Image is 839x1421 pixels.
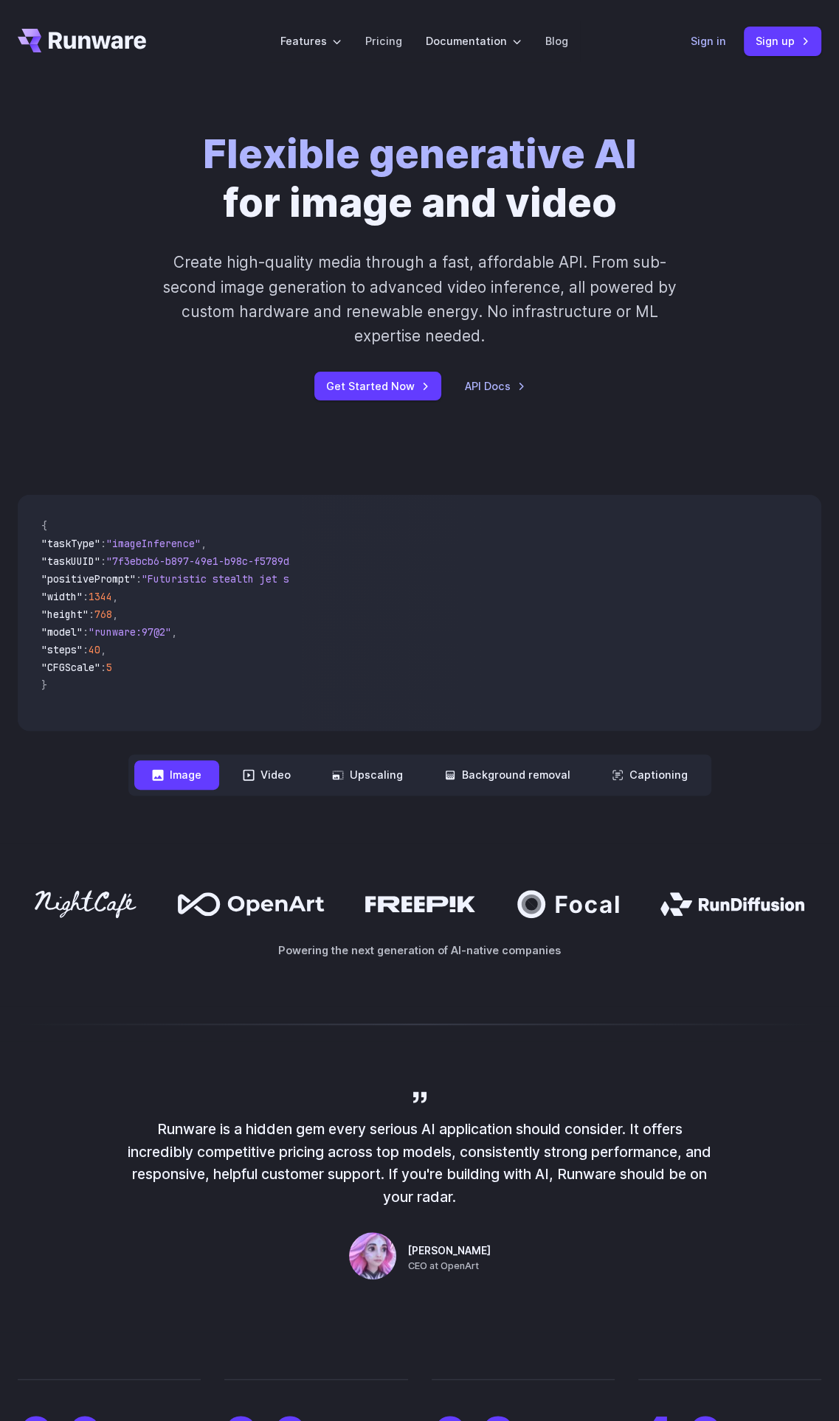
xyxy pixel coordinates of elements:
[89,643,100,656] span: 40
[41,661,100,674] span: "CFGScale"
[100,661,106,674] span: :
[41,608,89,621] span: "height"
[100,555,106,568] span: :
[83,625,89,639] span: :
[134,760,219,789] button: Image
[203,130,637,226] h1: for image and video
[201,537,207,550] span: ,
[89,608,94,621] span: :
[314,372,441,400] a: Get Started Now
[349,1232,396,1279] img: Person
[41,625,83,639] span: "model"
[89,590,112,603] span: 1344
[142,572,679,586] span: "Futuristic stealth jet streaking through a neon-lit cityscape with glowing purple exhaust"
[41,537,100,550] span: "taskType"
[100,643,106,656] span: ,
[18,942,821,959] p: Powering the next generation of AI-native companies
[89,625,171,639] span: "runware:97@2"
[41,572,136,586] span: "positivePrompt"
[41,678,47,692] span: }
[112,608,118,621] span: ,
[106,555,331,568] span: "7f3ebcb6-b897-49e1-b98c-f5789d2d40d7"
[41,555,100,568] span: "taskUUID"
[465,378,525,395] a: API Docs
[280,32,342,49] label: Features
[136,572,142,586] span: :
[125,1118,715,1209] p: Runware is a hidden gem every serious AI application should consider. It offers incredibly compet...
[106,661,112,674] span: 5
[112,590,118,603] span: ,
[314,760,421,789] button: Upscaling
[365,32,402,49] a: Pricing
[41,643,83,656] span: "steps"
[41,519,47,532] span: {
[691,32,726,49] a: Sign in
[162,250,677,348] p: Create high-quality media through a fast, affordable API. From sub-second image generation to adv...
[427,760,588,789] button: Background removal
[225,760,308,789] button: Video
[100,537,106,550] span: :
[594,760,705,789] button: Captioning
[41,590,83,603] span: "width"
[426,32,522,49] label: Documentation
[545,32,568,49] a: Blog
[408,1259,479,1274] span: CEO at OpenArt
[18,29,146,52] a: Go to /
[83,643,89,656] span: :
[83,590,89,603] span: :
[203,129,637,178] strong: Flexible generative AI
[171,625,177,639] span: ,
[408,1243,491,1260] span: [PERSON_NAME]
[94,608,112,621] span: 768
[106,537,201,550] span: "imageInference"
[744,27,821,55] a: Sign up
